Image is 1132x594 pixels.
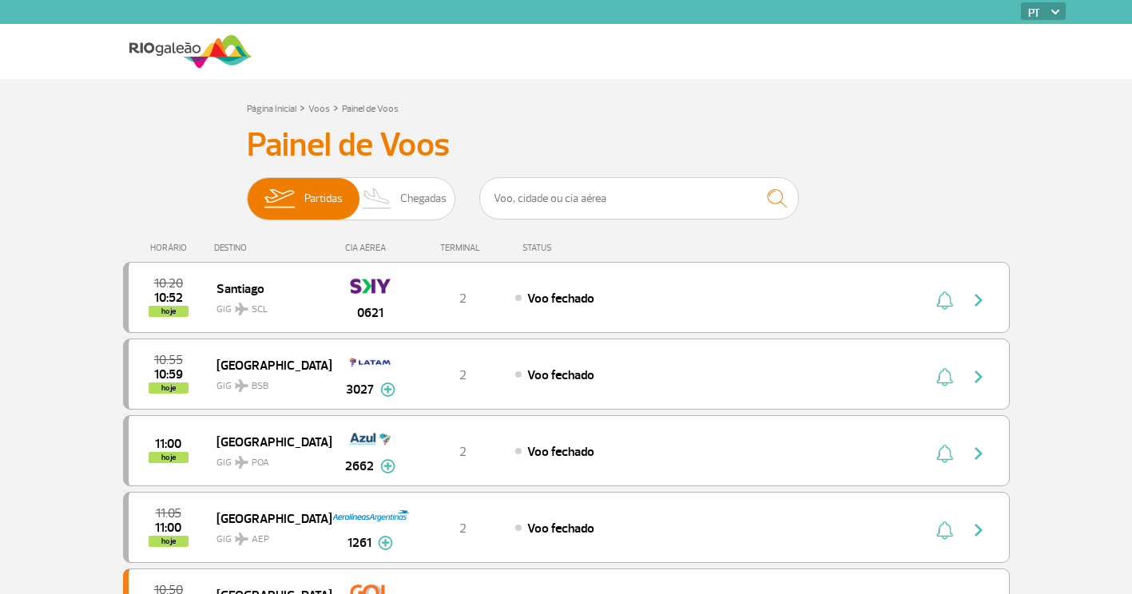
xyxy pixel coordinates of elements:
[149,452,189,463] span: hoje
[378,536,393,550] img: mais-info-painel-voo.svg
[527,521,594,537] span: Voo fechado
[969,367,988,386] img: seta-direita-painel-voo.svg
[254,178,304,220] img: slider-embarque
[154,369,183,380] span: 2025-09-26 10:59:39
[216,294,319,317] span: GIG
[936,521,953,540] img: sino-painel-voo.svg
[154,278,183,289] span: 2025-09-26 10:20:00
[411,243,514,253] div: TERMINAL
[235,379,248,392] img: destiny_airplane.svg
[459,367,467,383] span: 2
[235,533,248,545] img: destiny_airplane.svg
[156,508,181,519] span: 2025-09-26 11:05:00
[300,98,305,117] a: >
[304,178,343,220] span: Partidas
[252,456,269,470] span: POA
[252,379,268,394] span: BSB
[216,354,319,375] span: [GEOGRAPHIC_DATA]
[527,367,594,383] span: Voo fechado
[459,521,467,537] span: 2
[214,243,331,253] div: DESTINO
[308,103,330,115] a: Voos
[331,243,411,253] div: CIA AÉREA
[936,291,953,310] img: sino-painel-voo.svg
[969,444,988,463] img: seta-direita-painel-voo.svg
[527,291,594,307] span: Voo fechado
[342,103,399,115] a: Painel de Voos
[216,524,319,547] span: GIG
[514,243,645,253] div: STATUS
[400,178,447,220] span: Chegadas
[216,278,319,299] span: Santiago
[354,178,401,220] img: slider-desembarque
[969,521,988,540] img: seta-direita-painel-voo.svg
[216,431,319,452] span: [GEOGRAPHIC_DATA]
[155,438,181,449] span: 2025-09-26 11:00:00
[252,303,268,317] span: SCL
[479,177,799,220] input: Voo, cidade ou cia aérea
[149,382,189,394] span: hoje
[155,522,181,533] span: 2025-09-26 11:00:15
[380,459,395,473] img: mais-info-painel-voo.svg
[252,533,269,547] span: AEP
[247,125,886,165] h3: Painel de Voos
[128,243,215,253] div: HORÁRIO
[333,98,339,117] a: >
[357,303,383,323] span: 0621
[459,291,467,307] span: 2
[154,292,183,303] span: 2025-09-26 10:52:00
[380,382,395,397] img: mais-info-painel-voo.svg
[346,380,374,399] span: 3027
[527,444,594,460] span: Voo fechado
[149,536,189,547] span: hoje
[459,444,467,460] span: 2
[216,370,319,394] span: GIG
[348,533,371,552] span: 1261
[969,291,988,310] img: seta-direita-painel-voo.svg
[216,447,319,470] span: GIG
[154,354,183,366] span: 2025-09-26 10:55:00
[247,103,296,115] a: Página Inicial
[235,456,248,469] img: destiny_airplane.svg
[345,457,374,476] span: 2662
[936,444,953,463] img: sino-painel-voo.svg
[235,303,248,315] img: destiny_airplane.svg
[149,306,189,317] span: hoje
[936,367,953,386] img: sino-painel-voo.svg
[216,508,319,529] span: [GEOGRAPHIC_DATA]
